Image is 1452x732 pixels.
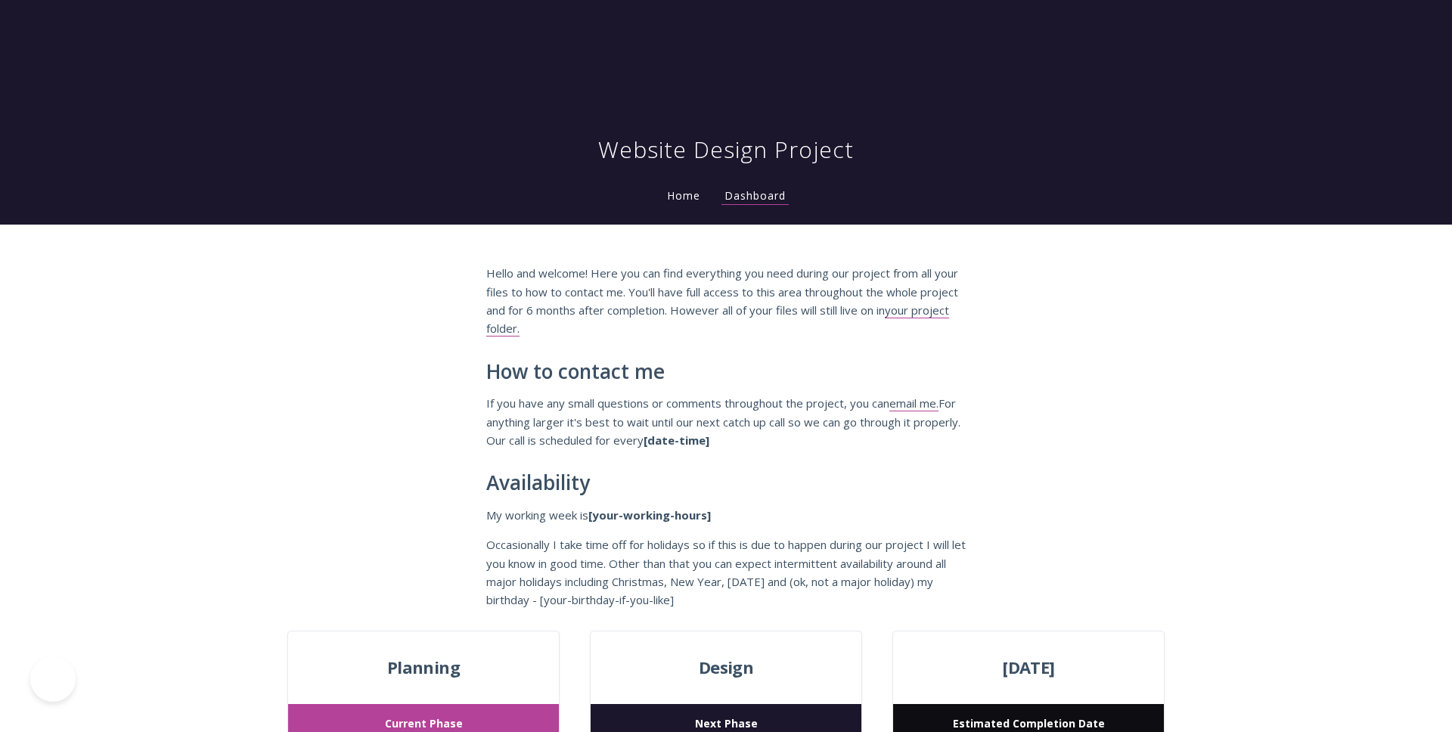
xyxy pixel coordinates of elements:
[588,507,711,523] strong: [your-working-hours]
[486,394,966,449] p: If you have any small questions or comments throughout the project, you can For anything larger i...
[486,264,966,338] p: Hello and welcome! Here you can find everything you need during our project from all your files t...
[486,472,966,495] h2: Availability
[288,654,559,681] span: Planning
[591,654,861,681] span: Design
[598,135,854,165] h1: Website Design Project
[644,433,709,448] strong: [date-time]
[486,361,966,383] h2: How to contact me
[889,395,939,411] a: email me.
[30,656,76,702] iframe: Toggle Customer Support
[486,535,966,609] p: Occasionally I take time off for holidays so if this is due to happen during our project I will l...
[721,188,789,205] a: Dashboard
[893,654,1164,681] span: [DATE]
[486,506,966,524] p: My working week is
[664,188,703,203] a: Home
